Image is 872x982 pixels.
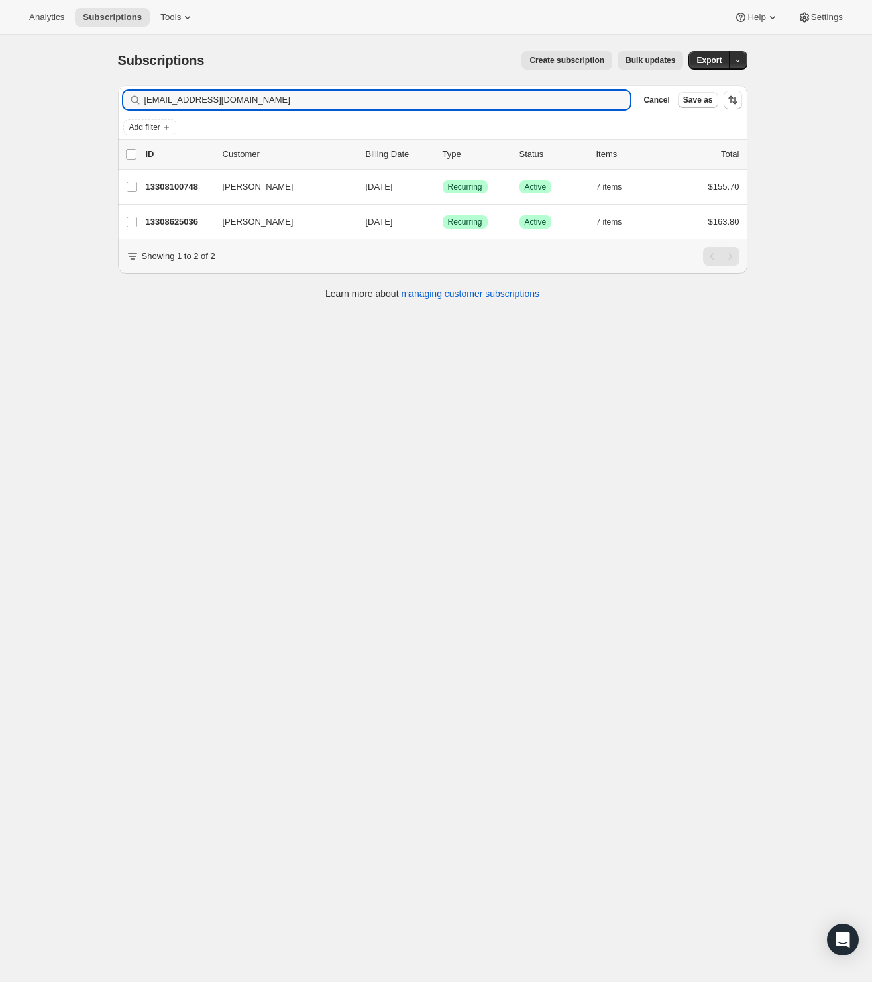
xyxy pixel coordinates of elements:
[21,8,72,27] button: Analytics
[721,148,739,161] p: Total
[708,217,739,227] span: $163.80
[596,178,637,196] button: 7 items
[521,51,612,70] button: Create subscription
[146,180,212,193] p: 13308100748
[448,217,482,227] span: Recurring
[146,213,739,231] div: 13308625036[PERSON_NAME][DATE]SuccessRecurringSuccessActive7 items$163.80
[129,122,160,133] span: Add filter
[146,148,739,161] div: IDCustomerBilling DateTypeStatusItemsTotal
[596,182,622,192] span: 7 items
[366,217,393,227] span: [DATE]
[443,148,509,161] div: Type
[529,55,604,66] span: Create subscription
[683,95,713,105] span: Save as
[827,924,859,955] div: Open Intercom Messenger
[696,55,722,66] span: Export
[366,182,393,191] span: [DATE]
[626,55,675,66] span: Bulk updates
[638,92,675,108] button: Cancel
[160,12,181,23] span: Tools
[678,92,718,108] button: Save as
[525,182,547,192] span: Active
[215,176,347,197] button: [PERSON_NAME]
[325,287,539,300] p: Learn more about
[618,51,683,70] button: Bulk updates
[519,148,586,161] p: Status
[708,182,739,191] span: $155.70
[215,211,347,233] button: [PERSON_NAME]
[448,182,482,192] span: Recurring
[790,8,851,27] button: Settings
[123,119,176,135] button: Add filter
[703,247,739,266] nav: Pagination
[643,95,669,105] span: Cancel
[146,215,212,229] p: 13308625036
[146,148,212,161] p: ID
[688,51,730,70] button: Export
[223,215,294,229] span: [PERSON_NAME]
[142,250,215,263] p: Showing 1 to 2 of 2
[366,148,432,161] p: Billing Date
[724,91,742,109] button: Sort the results
[401,288,539,299] a: managing customer subscriptions
[223,180,294,193] span: [PERSON_NAME]
[811,12,843,23] span: Settings
[29,12,64,23] span: Analytics
[596,213,637,231] button: 7 items
[83,12,142,23] span: Subscriptions
[75,8,150,27] button: Subscriptions
[726,8,787,27] button: Help
[152,8,202,27] button: Tools
[525,217,547,227] span: Active
[747,12,765,23] span: Help
[223,148,355,161] p: Customer
[596,148,663,161] div: Items
[118,53,205,68] span: Subscriptions
[146,178,739,196] div: 13308100748[PERSON_NAME][DATE]SuccessRecurringSuccessActive7 items$155.70
[596,217,622,227] span: 7 items
[144,91,631,109] input: Filter subscribers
